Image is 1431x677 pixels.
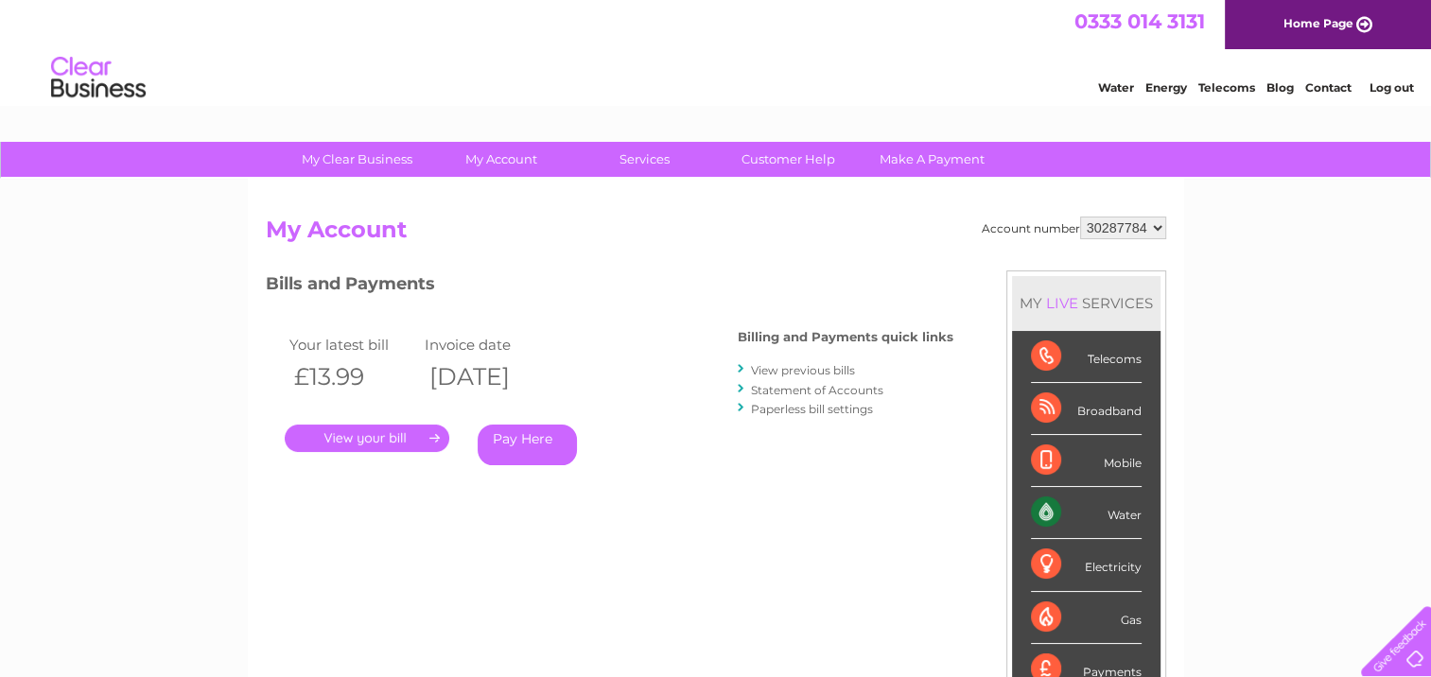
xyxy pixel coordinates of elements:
a: Paperless bill settings [751,402,873,416]
a: My Clear Business [279,142,435,177]
a: Customer Help [710,142,866,177]
a: Pay Here [478,425,577,465]
td: Your latest bill [285,332,421,357]
div: Broadband [1031,383,1142,435]
a: My Account [423,142,579,177]
div: Mobile [1031,435,1142,487]
a: Blog [1266,80,1294,95]
a: Energy [1145,80,1187,95]
h2: My Account [266,217,1166,252]
div: Telecoms [1031,331,1142,383]
div: Water [1031,487,1142,539]
h3: Bills and Payments [266,270,953,304]
a: Make A Payment [854,142,1010,177]
a: Telecoms [1198,80,1255,95]
td: Invoice date [420,332,556,357]
a: Contact [1305,80,1352,95]
h4: Billing and Payments quick links [738,330,953,344]
th: £13.99 [285,357,421,396]
a: . [285,425,449,452]
th: [DATE] [420,357,556,396]
a: Services [567,142,723,177]
div: Electricity [1031,539,1142,591]
div: Gas [1031,592,1142,644]
div: Account number [982,217,1166,239]
a: View previous bills [751,363,855,377]
a: 0333 014 3131 [1074,9,1205,33]
div: Clear Business is a trading name of Verastar Limited (registered in [GEOGRAPHIC_DATA] No. 3667643... [270,10,1163,92]
a: Log out [1369,80,1413,95]
a: Water [1098,80,1134,95]
a: Statement of Accounts [751,383,883,397]
img: logo.png [50,49,147,107]
div: MY SERVICES [1012,276,1161,330]
div: LIVE [1042,294,1082,312]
